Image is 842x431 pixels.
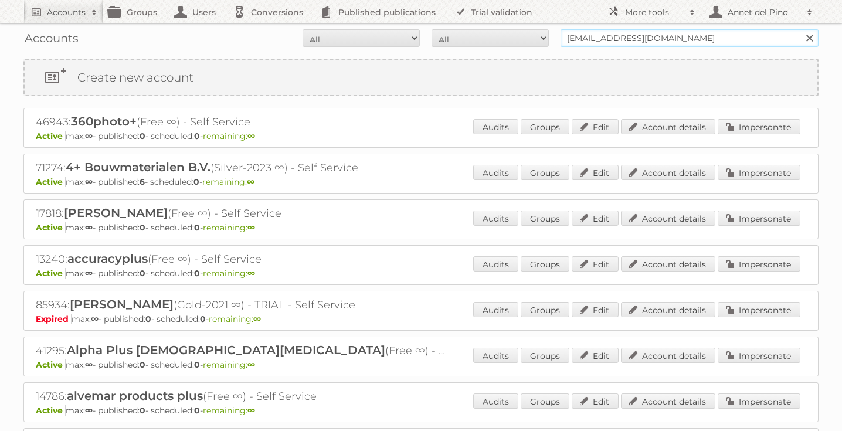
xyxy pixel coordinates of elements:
strong: 6 [140,177,145,187]
a: Account details [621,119,715,134]
a: Account details [621,393,715,409]
strong: ∞ [247,359,255,370]
strong: ∞ [253,314,261,324]
a: Audits [473,165,518,180]
strong: ∞ [247,131,255,141]
span: Active [36,222,66,233]
span: remaining: [209,314,261,324]
a: Audits [473,119,518,134]
span: [PERSON_NAME] [64,206,168,220]
a: Groups [521,256,569,272]
a: Audits [473,211,518,226]
strong: 0 [140,268,145,279]
span: remaining: [203,131,255,141]
strong: 0 [140,131,145,141]
strong: 0 [194,359,200,370]
a: Edit [572,348,619,363]
a: Edit [572,302,619,317]
span: remaining: [203,405,255,416]
h2: Accounts [47,6,86,18]
span: 4+ Bouwmaterialen B.V. [66,160,210,174]
h2: Annet del Pino [725,6,801,18]
a: Edit [572,393,619,409]
h2: 13240: (Free ∞) - Self Service [36,252,446,267]
p: max: - published: - scheduled: - [36,268,806,279]
h2: More tools [625,6,684,18]
a: Impersonate [718,348,800,363]
span: accuracyplus [67,252,148,266]
span: Active [36,177,66,187]
span: Active [36,131,66,141]
strong: 0 [140,359,145,370]
a: Impersonate [718,165,800,180]
p: max: - published: - scheduled: - [36,131,806,141]
a: Audits [473,302,518,317]
span: 360photo+ [71,114,137,128]
strong: ∞ [247,222,255,233]
a: Account details [621,165,715,180]
span: Active [36,268,66,279]
strong: ∞ [85,177,93,187]
span: Active [36,405,66,416]
strong: ∞ [85,405,93,416]
a: Create new account [25,60,817,95]
p: max: - published: - scheduled: - [36,359,806,370]
strong: 0 [194,222,200,233]
a: Groups [521,348,569,363]
strong: 0 [200,314,206,324]
a: Groups [521,211,569,226]
a: Impersonate [718,393,800,409]
span: remaining: [203,222,255,233]
a: Groups [521,302,569,317]
strong: ∞ [91,314,99,324]
h2: 85934: (Gold-2021 ∞) - TRIAL - Self Service [36,297,446,313]
span: alvemar products plus [67,389,203,403]
span: Active [36,359,66,370]
h2: 41295: (Free ∞) - Self Service [36,343,446,358]
strong: 0 [140,222,145,233]
strong: 0 [194,268,200,279]
a: Groups [521,393,569,409]
p: max: - published: - scheduled: - [36,222,806,233]
span: remaining: [203,268,255,279]
strong: ∞ [85,268,93,279]
a: Audits [473,393,518,409]
strong: ∞ [247,268,255,279]
strong: 0 [140,405,145,416]
a: Audits [473,348,518,363]
a: Audits [473,256,518,272]
a: Impersonate [718,256,800,272]
strong: ∞ [247,405,255,416]
a: Impersonate [718,119,800,134]
span: Alpha Plus [DEMOGRAPHIC_DATA][MEDICAL_DATA] [67,343,385,357]
span: Expired [36,314,72,324]
a: Account details [621,302,715,317]
strong: ∞ [247,177,254,187]
a: Groups [521,119,569,134]
span: remaining: [202,177,254,187]
h2: 14786: (Free ∞) - Self Service [36,389,446,404]
span: [PERSON_NAME] [70,297,174,311]
p: max: - published: - scheduled: - [36,405,806,416]
a: Account details [621,348,715,363]
a: Edit [572,256,619,272]
p: max: - published: - scheduled: - [36,314,806,324]
h2: 17818: (Free ∞) - Self Service [36,206,446,221]
strong: 0 [194,131,200,141]
strong: ∞ [85,131,93,141]
h2: 71274: (Silver-2023 ∞) - Self Service [36,160,446,175]
strong: 0 [193,177,199,187]
a: Account details [621,211,715,226]
a: Groups [521,165,569,180]
strong: ∞ [85,359,93,370]
h2: 46943: (Free ∞) - Self Service [36,114,446,130]
strong: 0 [194,405,200,416]
a: Edit [572,119,619,134]
a: Edit [572,211,619,226]
a: Impersonate [718,211,800,226]
a: Edit [572,165,619,180]
a: Account details [621,256,715,272]
strong: ∞ [85,222,93,233]
span: remaining: [203,359,255,370]
a: Impersonate [718,302,800,317]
